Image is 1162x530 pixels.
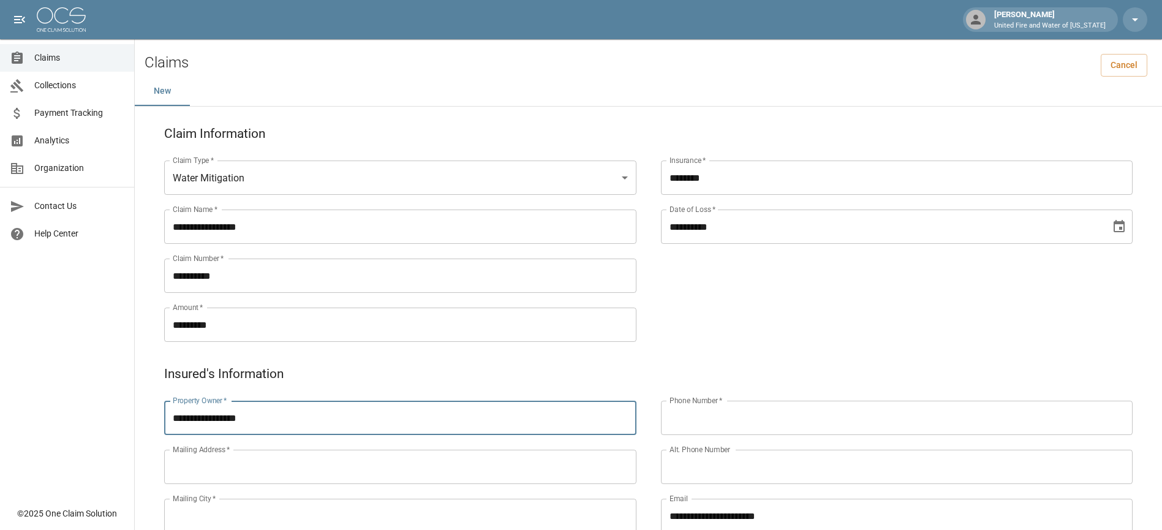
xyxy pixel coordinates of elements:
label: Claim Type [173,155,214,165]
label: Claim Number [173,253,224,263]
div: [PERSON_NAME] [989,9,1111,31]
span: Organization [34,162,124,175]
p: United Fire and Water of [US_STATE] [994,21,1106,31]
label: Alt. Phone Number [670,444,730,455]
label: Mailing City [173,493,216,504]
div: © 2025 One Claim Solution [17,507,117,520]
label: Claim Name [173,204,217,214]
span: Contact Us [34,200,124,213]
span: Collections [34,79,124,92]
button: open drawer [7,7,32,32]
label: Insurance [670,155,706,165]
span: Payment Tracking [34,107,124,119]
div: dynamic tabs [135,77,1162,106]
button: New [135,77,190,106]
label: Property Owner [173,395,227,406]
h2: Claims [145,54,189,72]
label: Email [670,493,688,504]
label: Amount [173,302,203,312]
span: Help Center [34,227,124,240]
label: Phone Number [670,395,722,406]
img: ocs-logo-white-transparent.png [37,7,86,32]
label: Date of Loss [670,204,715,214]
div: Water Mitigation [164,161,636,195]
label: Mailing Address [173,444,230,455]
span: Analytics [34,134,124,147]
a: Cancel [1101,54,1147,77]
button: Choose date, selected date is Jul 21, 2025 [1107,214,1131,239]
span: Claims [34,51,124,64]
